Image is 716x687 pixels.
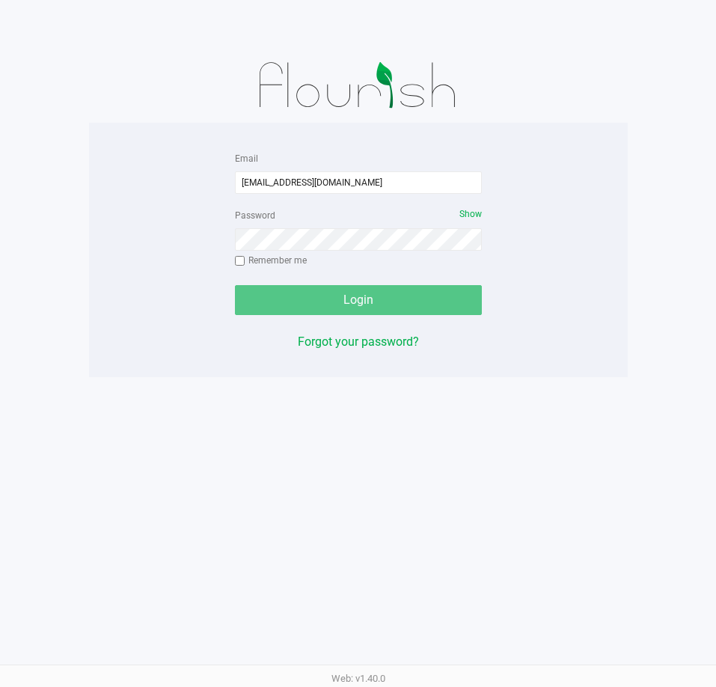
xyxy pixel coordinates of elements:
button: Forgot your password? [298,333,419,351]
label: Email [235,152,258,165]
span: Show [459,209,482,219]
span: Web: v1.40.0 [331,673,385,684]
label: Password [235,209,275,222]
label: Remember me [235,254,307,267]
input: Remember me [235,256,245,266]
